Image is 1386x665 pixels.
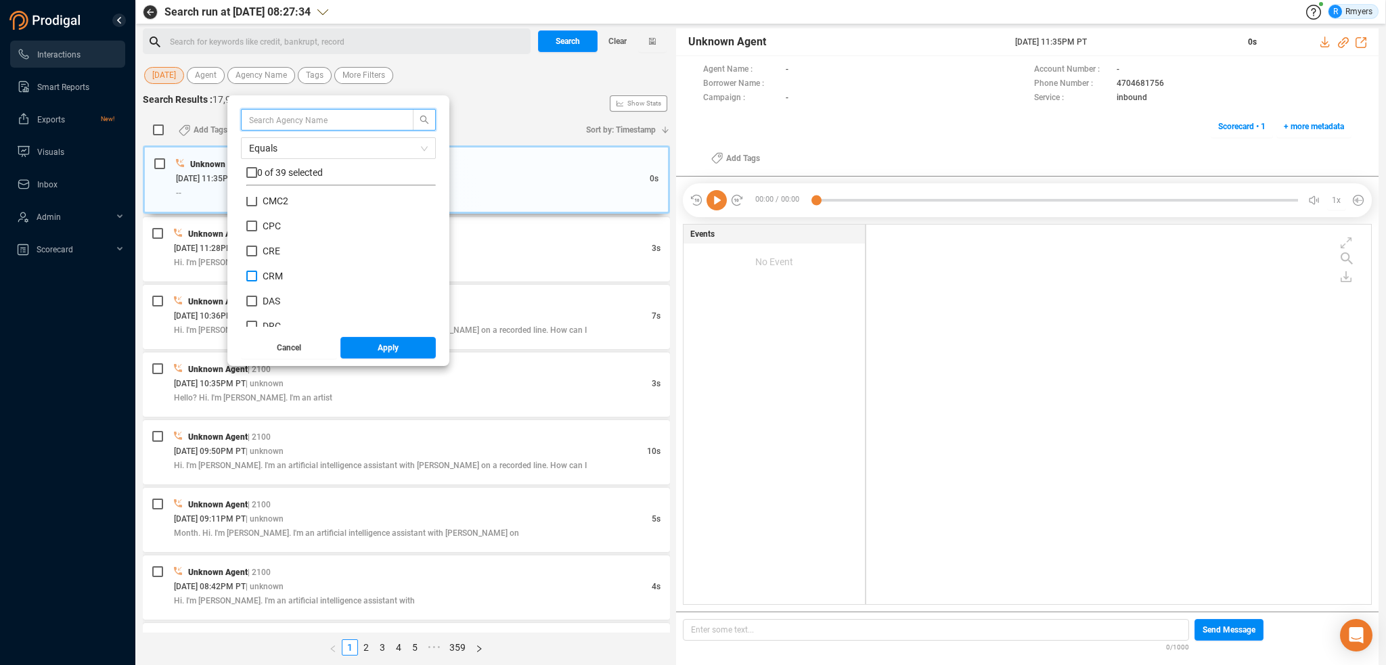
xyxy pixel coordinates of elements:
span: Search [556,30,580,52]
img: prodigal-logo [9,11,84,30]
a: 359 [445,640,470,655]
span: Hi. I'm [PERSON_NAME]. I'm an artificial intelligence assistant with [PERSON_NAME] on a recorded ... [174,325,587,335]
button: Clear [598,30,638,52]
span: Unknown Agent [188,500,248,509]
div: Open Intercom Messenger [1340,619,1372,651]
button: Search [538,30,598,52]
span: Cancel [277,337,301,359]
span: 10s [647,446,661,456]
span: DRC [263,321,281,331]
span: Inbox [37,180,58,189]
span: Service : [1034,91,1110,106]
span: 0/1000 [1166,641,1189,652]
span: [DATE] 09:50PM PT [174,446,246,456]
span: Search run at [DATE] 08:27:34 [164,4,311,20]
li: Exports [10,106,125,133]
span: 00:00 / 00:00 [744,190,816,210]
div: Unknown Agent| 2100[DATE] 10:35PM PT| unknown3sHello? Hi. I'm [PERSON_NAME]. I'm an artist [143,352,670,417]
span: [DATE] 09:11PM PT [174,514,246,524]
span: - [1117,63,1119,77]
span: Smart Reports [37,83,89,92]
span: [DATE] 08:42PM PT [174,582,246,591]
button: Scorecard • 1 [1211,116,1273,137]
span: Events [690,228,715,240]
span: | 2100 [248,568,271,577]
span: CMC2 [263,196,288,206]
button: Tags [298,67,332,84]
button: left [324,639,342,656]
span: Tags [306,67,323,84]
span: - [786,91,788,106]
span: Agent [195,67,217,84]
div: Unknown Agent| 2100[DATE] 09:11PM PT| unknown5sMonth. Hi. I'm [PERSON_NAME]. I'm an artificial in... [143,488,670,552]
span: Unknown Agent [190,160,250,169]
span: Unknown Agent [188,365,248,374]
span: | unknown [246,379,284,388]
span: inbound [1117,91,1147,106]
span: Agency Name [236,67,287,84]
span: Scorecard • 1 [1218,116,1266,137]
span: [DATE] 10:36PM PT [174,311,246,321]
span: Add Tags [194,119,227,141]
li: 359 [445,639,470,656]
span: - [786,63,788,77]
span: Equals [249,138,428,158]
span: Exports [37,115,65,124]
button: Sort by: Timestamp [578,119,670,141]
li: 2 [358,639,374,656]
span: 3s [652,379,661,388]
div: Unknown Agent| 2100[DATE] 11:35PM PT| unknown0s-- [143,145,670,214]
span: | 2100 [248,432,271,442]
div: Unknown Agent| 2100[DATE] 11:28PM PT| unknown3sHi. I'm [PERSON_NAME]. I'm an [143,217,670,281]
span: left [329,645,337,653]
span: 0 of 39 selected [257,167,323,178]
span: | 2100 [248,500,271,509]
span: | unknown [246,446,284,456]
li: Inbox [10,170,125,198]
button: Send Message [1194,619,1264,641]
a: Smart Reports [17,73,114,100]
li: 3 [374,639,390,656]
span: Month. Hi. I'm [PERSON_NAME]. I'm an artificial intelligence assistant with [PERSON_NAME] on [174,528,519,538]
span: Apply [378,337,399,359]
a: Visuals [17,138,114,165]
span: New! [101,106,114,133]
span: Campaign : [703,91,779,106]
span: [DATE] [152,67,176,84]
button: Add Tags [703,147,768,169]
span: Agent Name : [703,63,779,77]
span: ••• [423,639,445,656]
span: [DATE] 10:35PM PT [174,379,246,388]
button: More Filters [334,67,393,84]
li: Next Page [470,639,488,656]
span: -- [176,188,181,198]
span: 4704681756 [1117,77,1164,91]
li: Smart Reports [10,73,125,100]
button: Add Tags [171,119,236,141]
span: right [475,645,483,653]
span: | 2100 [248,365,271,374]
button: [DATE] [144,67,184,84]
span: Phone Number : [1034,77,1110,91]
span: Send Message [1203,619,1255,641]
span: 4s [652,582,661,591]
span: Hi. I'm [PERSON_NAME]. I'm an [174,258,286,267]
span: 17,942 Calls [213,94,264,105]
a: Inbox [17,170,114,198]
span: + more metadata [1284,116,1344,137]
span: 1x [1332,189,1341,211]
button: right [470,639,488,656]
a: 5 [407,640,422,655]
span: Scorecard [37,245,73,254]
li: Next 5 Pages [423,639,445,656]
a: ExportsNew! [17,106,114,133]
span: Borrower Name : [703,77,779,91]
div: Unknown Agent| 2100[DATE] 08:42PM PT| unknown4sHi. I'm [PERSON_NAME]. I'm an artificial intellige... [143,555,670,620]
span: DAS [263,296,280,306]
li: Visuals [10,138,125,165]
div: Rmyers [1328,5,1372,18]
li: 5 [407,639,423,656]
span: Hi. I'm [PERSON_NAME]. I'm an artificial intelligence assistant with [PERSON_NAME] on a recorded ... [174,461,587,470]
button: Agency Name [227,67,295,84]
span: search [413,115,435,124]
